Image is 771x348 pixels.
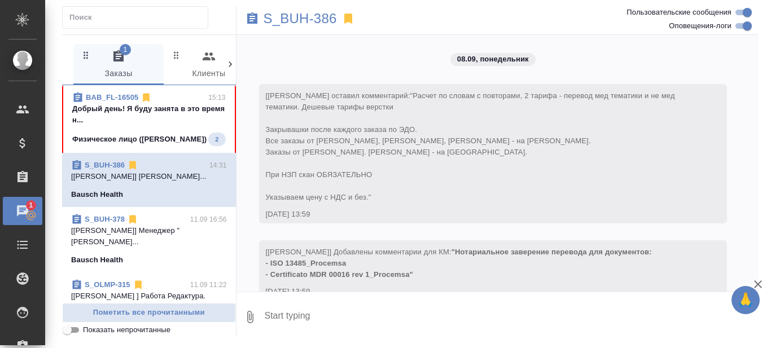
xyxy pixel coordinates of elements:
svg: Отписаться [127,214,138,225]
svg: Отписаться [133,279,144,290]
p: Физическое лицо ([PERSON_NAME]) [72,134,207,145]
div: S_BUH-38614:31[[PERSON_NAME]] [PERSON_NAME]...Bausch Health [62,153,236,207]
span: [[PERSON_NAME]] Добавлены комментарии для КМ: [266,248,652,279]
div: [DATE] 13:59 [266,209,688,220]
span: Клиенты [170,50,247,81]
a: S_OLMP-315 [85,280,130,289]
span: [[PERSON_NAME] оставил комментарий: [266,91,677,201]
svg: Зажми и перетащи, чтобы поменять порядок вкладок [81,50,91,60]
svg: Отписаться [127,160,138,171]
a: S_BUH-386 [264,13,337,24]
p: Bausch Health [71,189,123,200]
a: 1 [3,197,42,225]
p: [[PERSON_NAME]] Менеджер "[PERSON_NAME]... [71,225,227,248]
div: S_BUH-37811.09 16:56[[PERSON_NAME]] Менеджер "[PERSON_NAME]...Bausch Health [62,207,236,272]
button: 🙏 [731,286,760,314]
span: Показать непрочитанные [83,324,170,336]
p: [[PERSON_NAME] ] Работа Редактура. стат... [71,290,227,313]
p: 14:31 [209,160,227,171]
p: 11.09 16:56 [190,214,227,225]
span: 2 [208,134,225,145]
p: 15:13 [208,92,226,103]
span: 1 [22,200,40,211]
span: Оповещения-логи [669,20,731,32]
a: S_BUH-378 [85,215,125,223]
svg: Отписаться [141,92,152,103]
p: Добрый день! Я буду занята в это время н... [72,103,226,126]
div: S_OLMP-31511.09 11:22[[PERSON_NAME] ] Работа Редактура. стат...OLYMPUS [62,272,236,338]
div: BAB_FL-1650515:13Добрый день! Я буду занята в это время н...Физическое лицо ([PERSON_NAME])2 [62,85,236,153]
span: "Нотариальное заверение перевода для документов: - ISO 13485_Procemsa - Certificato MDR 00016 rev... [266,248,652,279]
svg: Зажми и перетащи, чтобы поменять порядок вкладок [171,50,182,60]
p: 08.09, понедельник [457,54,529,65]
a: BAB_FL-16505 [86,93,138,102]
span: 1 [120,44,131,55]
span: Пользовательские сообщения [627,7,731,18]
span: Заказы [80,50,157,81]
div: [DATE] 13:59 [266,286,688,297]
button: Пометить все прочитанными [62,303,236,323]
a: S_BUH-386 [85,161,125,169]
span: 🙏 [736,288,755,312]
input: Поиск [69,10,208,25]
span: "Расчет по словам с повторами, 2 тарифа - перевод мед тематики и не мед тематики. Дешевые тарифы ... [266,91,677,201]
span: Пометить все прочитанными [68,306,230,319]
p: [[PERSON_NAME]] [PERSON_NAME]... [71,171,227,182]
p: Bausch Health [71,254,123,266]
p: 11.09 11:22 [190,279,227,290]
